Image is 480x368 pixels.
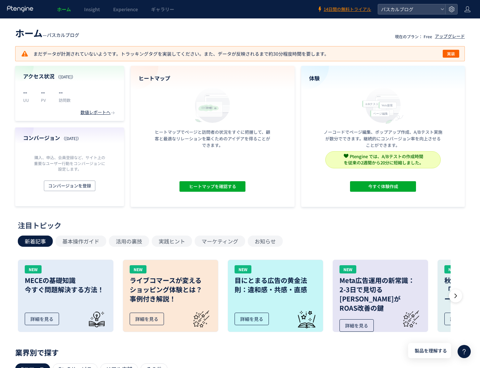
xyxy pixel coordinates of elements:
[84,6,100,13] span: Insight
[379,4,438,14] span: パスカルブログ
[447,50,455,58] span: 実装
[395,34,432,39] p: 現在のプラン： Free
[333,260,428,332] a: NEWMeta広告運用の新常識：2-3日で見切る[PERSON_NAME]がROAS改善の鍵詳細を見る
[15,26,43,40] span: ホーム
[151,6,174,13] span: ギャラリー
[23,97,33,103] p: UU
[61,135,81,141] span: （[DATE]）
[139,74,287,82] h4: ヒートマップ
[344,153,424,166] span: Ptengine では、A/Bテストの作成時間 を従来の2週間から20分に短縮しました。
[47,32,79,38] span: パスカルブログ
[339,319,374,332] div: 詳細を見る
[15,350,465,354] p: 業界別で探す
[41,97,51,103] p: PV
[23,72,116,80] h4: アクセス状況
[359,86,407,125] img: home_experience_onbo_jp-C5-EgdA0.svg
[18,260,113,332] a: NEWMECEの基礎知識今すぐ問題解決する方法！詳細を見る
[235,313,269,325] div: 詳細を見る
[130,265,146,273] div: NEW
[59,97,71,103] p: 訪問数
[18,236,53,247] button: 新着記事
[57,6,71,13] span: ホーム
[44,181,95,191] button: コンバージョンを登録
[18,220,459,230] div: 注目トピック
[56,74,76,79] span: （[DATE]）
[368,181,398,192] span: 今すぐ体験作成
[344,154,348,158] img: svg+xml,%3c
[339,276,421,313] h3: Meta広告運用の新常識： 2-3日で見切る[PERSON_NAME]が ROAS改善の鍵
[130,313,164,325] div: 詳細を見る
[59,87,71,97] p: --
[248,236,283,247] button: お知らせ
[23,87,33,97] p: --
[435,33,465,40] div: アップグレード
[25,313,59,325] div: 詳細を見る
[153,129,272,149] p: ヒートマップでページと訪問者の状況をすぐに把握して、顧客と最適なリレーションを築くためのアイデアを得ることができます。
[23,134,116,142] h4: コンバージョン
[317,6,371,13] a: 14日間の無料トライアル
[324,6,371,13] span: 14日間の無料トライアル
[195,236,245,247] button: マーケティング
[80,109,116,116] div: 数値レポートへ
[235,265,251,273] div: NEW
[228,260,323,332] a: NEW目にとまる広告の黄金法則：違和感・共感・直感詳細を見る
[32,155,107,171] p: 購入、申込、会員登録など、サイト上の重要なユーザー行動をコンバージョンに設定します。
[15,26,79,40] div: —
[25,265,42,273] div: NEW
[235,276,316,294] h3: 目にとまる広告の黄金法則：違和感・共感・直感
[130,276,211,303] h3: ライブコマースが変える ショッピング体験とは？ 事例付き解説！
[123,260,218,332] a: NEWライブコマースが変えるショッピング体験とは？事例付き解説！詳細を見る
[113,6,138,13] span: Experience
[55,236,106,247] button: 基本操作ガイド
[189,181,236,192] span: ヒートマップを確認する
[152,236,192,247] button: 実践ヒント
[443,50,459,58] button: 実装
[109,236,149,247] button: 活用の裏技
[415,347,447,354] span: 製品を理解する
[350,181,416,192] button: 今すぐ体験作成
[444,313,479,325] div: 詳細を見る
[48,181,91,191] span: コンバージョンを登録
[309,74,457,82] h4: 体験
[41,87,51,97] p: --
[179,181,245,192] button: ヒートマップを確認する
[21,50,329,58] p: まだデータが計測されていないようです。トラッキングタグを実装してください。また、データが反映されるまで約30分程度時間を要します。
[444,265,461,273] div: NEW
[324,129,442,149] p: ノーコードでページ編集、ポップアップ作成、A/Bテスト実施が数分でできます。継続的にコンバージョン率を向上させることができます。
[339,265,356,273] div: NEW
[25,276,107,294] h3: MECEの基礎知識 今すぐ問題解決する方法！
